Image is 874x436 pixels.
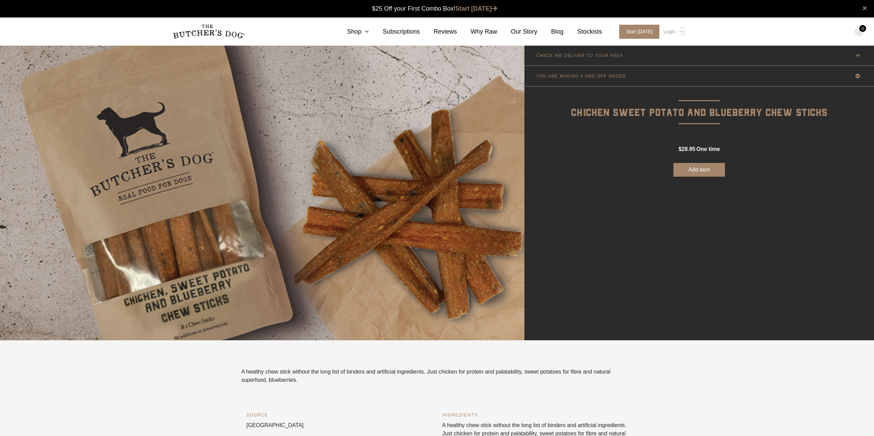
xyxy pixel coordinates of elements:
div: 0 [859,25,866,32]
a: CHECK WE DELIVER TO YOUR AREA [524,45,874,66]
a: Shop [333,27,369,36]
p: Chicken Sweet Potato and Blueberry Chew Sticks [524,86,874,121]
a: Why Raw [457,27,497,36]
a: close [862,4,867,12]
a: Subscriptions [369,27,420,36]
a: YOU ARE MAKING A ONE-OFF ORDER [524,66,874,86]
span: A healthy chew stick without the long list of binders and artificial ingredients. Just chicken fo... [241,369,611,383]
span: $ [679,146,682,152]
h6: INGREDIENTS [442,412,628,419]
a: Our Story [497,27,537,36]
a: Login [662,25,684,39]
span: 28.95 [682,146,695,152]
a: Start [DATE] [612,25,662,39]
p: CHECK WE DELIVER TO YOUR AREA [536,53,623,58]
button: Add item [673,163,725,177]
span: one time [696,146,720,152]
p: YOU ARE MAKING A ONE-OFF ORDER [536,74,626,79]
a: Stockists [564,27,602,36]
a: Blog [537,27,564,36]
span: Start [DATE] [619,25,660,39]
img: TBD_Cart-Empty.png [855,27,864,36]
h6: SOURCE [247,412,432,419]
a: Start [DATE] [455,5,497,12]
a: Reviews [420,27,457,36]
